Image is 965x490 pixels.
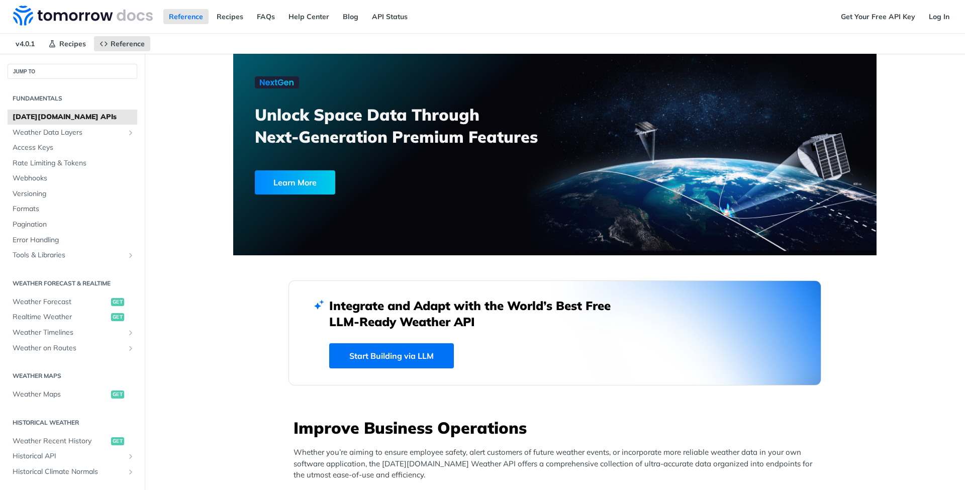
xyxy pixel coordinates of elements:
[127,468,135,476] button: Show subpages for Historical Climate Normals
[13,389,109,400] span: Weather Maps
[255,104,566,148] h3: Unlock Space Data Through Next-Generation Premium Features
[111,298,124,306] span: get
[13,143,135,153] span: Access Keys
[255,170,335,194] div: Learn More
[43,36,91,51] a: Recipes
[13,158,135,168] span: Rate Limiting & Tokens
[8,248,137,263] a: Tools & LibrariesShow subpages for Tools & Libraries
[94,36,150,51] a: Reference
[163,9,209,24] a: Reference
[111,390,124,399] span: get
[255,76,299,88] img: NextGen
[13,467,124,477] span: Historical Climate Normals
[337,9,364,24] a: Blog
[8,156,137,171] a: Rate Limiting & Tokens
[13,297,109,307] span: Weather Forecast
[13,451,124,461] span: Historical API
[8,464,137,479] a: Historical Climate NormalsShow subpages for Historical Climate Normals
[8,434,137,449] a: Weather Recent Historyget
[8,171,137,186] a: Webhooks
[8,310,137,325] a: Realtime Weatherget
[294,447,821,481] p: Whether you’re aiming to ensure employee safety, alert customers of future weather events, or inc...
[10,36,40,51] span: v4.0.1
[13,343,124,353] span: Weather on Routes
[211,9,249,24] a: Recipes
[13,204,135,214] span: Formats
[13,328,124,338] span: Weather Timelines
[111,437,124,445] span: get
[923,9,955,24] a: Log In
[111,313,124,321] span: get
[294,417,821,439] h3: Improve Business Operations
[329,343,454,368] a: Start Building via LLM
[8,233,137,248] a: Error Handling
[8,418,137,427] h2: Historical Weather
[8,387,137,402] a: Weather Mapsget
[127,344,135,352] button: Show subpages for Weather on Routes
[13,189,135,199] span: Versioning
[8,110,137,125] a: [DATE][DOMAIN_NAME] APIs
[111,39,145,48] span: Reference
[8,449,137,464] a: Historical APIShow subpages for Historical API
[59,39,86,48] span: Recipes
[8,341,137,356] a: Weather on RoutesShow subpages for Weather on Routes
[251,9,280,24] a: FAQs
[13,173,135,183] span: Webhooks
[835,9,921,24] a: Get Your Free API Key
[8,217,137,232] a: Pagination
[8,186,137,202] a: Versioning
[13,250,124,260] span: Tools & Libraries
[13,128,124,138] span: Weather Data Layers
[127,129,135,137] button: Show subpages for Weather Data Layers
[8,64,137,79] button: JUMP TO
[127,452,135,460] button: Show subpages for Historical API
[366,9,413,24] a: API Status
[8,279,137,288] h2: Weather Forecast & realtime
[13,235,135,245] span: Error Handling
[13,312,109,322] span: Realtime Weather
[13,436,109,446] span: Weather Recent History
[13,6,153,26] img: Tomorrow.io Weather API Docs
[13,220,135,230] span: Pagination
[8,94,137,103] h2: Fundamentals
[8,202,137,217] a: Formats
[8,125,137,140] a: Weather Data LayersShow subpages for Weather Data Layers
[329,298,626,330] h2: Integrate and Adapt with the World’s Best Free LLM-Ready Weather API
[127,251,135,259] button: Show subpages for Tools & Libraries
[8,140,137,155] a: Access Keys
[13,112,135,122] span: [DATE][DOMAIN_NAME] APIs
[8,371,137,380] h2: Weather Maps
[8,325,137,340] a: Weather TimelinesShow subpages for Weather Timelines
[283,9,335,24] a: Help Center
[127,329,135,337] button: Show subpages for Weather Timelines
[255,170,504,194] a: Learn More
[8,295,137,310] a: Weather Forecastget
